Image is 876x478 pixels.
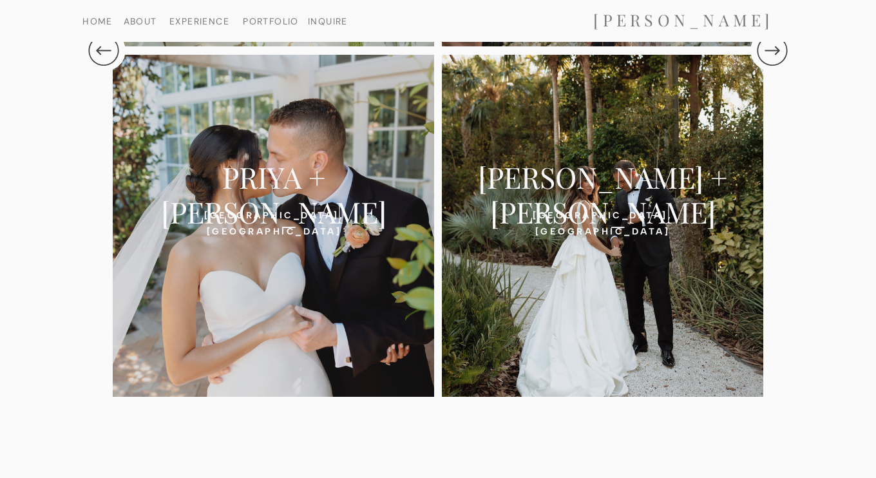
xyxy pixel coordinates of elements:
a: INQUIRE [304,17,352,25]
a: PORTFOLIO [238,17,304,25]
a: [PERSON_NAME] + [PERSON_NAME] [460,159,745,195]
a: [GEOGRAPHIC_DATA], [GEOGRAPHIC_DATA] [522,207,683,220]
a: ABOUT [107,17,173,25]
a: HOME [64,17,131,25]
a: EXPERIENCE [166,17,233,25]
a: [GEOGRAPHIC_DATA], [GEOGRAPHIC_DATA] [194,207,354,220]
a: PRIYA + [PERSON_NAME] [131,159,416,195]
a: [PERSON_NAME] [554,10,813,32]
